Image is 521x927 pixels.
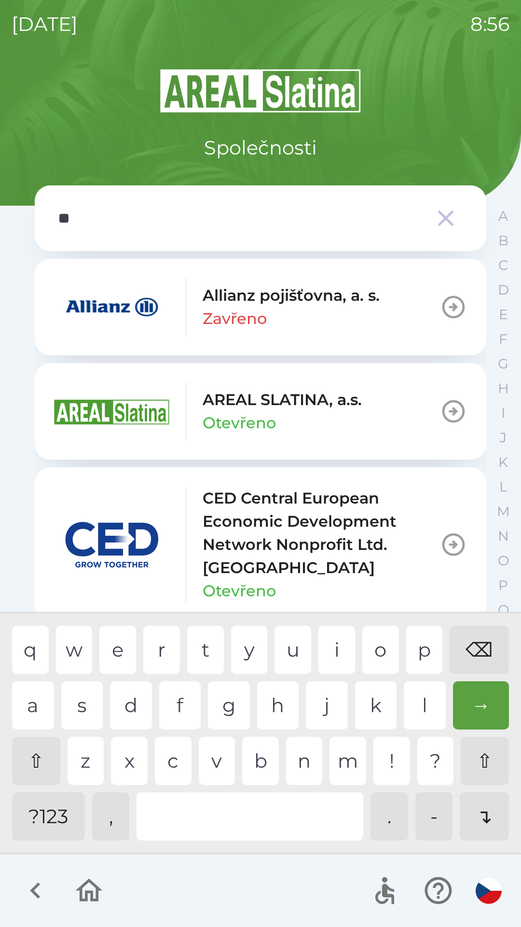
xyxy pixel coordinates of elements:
[12,10,78,39] p: [DATE]
[54,278,170,336] img: f3415073-8ef0-49a2-9816-fbbc8a42d535.png
[35,68,486,114] img: Logo
[491,327,515,351] button: F
[54,382,170,440] img: aad3f322-fb90-43a2-be23-5ead3ef36ce5.png
[499,306,508,323] p: E
[491,228,515,253] button: B
[499,478,507,495] p: L
[491,401,515,425] button: I
[203,307,267,330] p: Zavřeno
[35,363,486,460] button: AREAL SLATINA, a.s.Otevřeno
[203,487,440,579] p: CED Central European Economic Development Network Nonprofit Ltd. [GEOGRAPHIC_DATA]
[501,405,505,421] p: I
[498,380,509,397] p: H
[491,278,515,302] button: D
[491,351,515,376] button: G
[35,259,486,355] button: Allianz pojišťovna, a. s.Zavřeno
[498,552,509,569] p: O
[203,411,276,435] p: Otevřeno
[491,204,515,228] button: A
[35,467,486,622] button: CED Central European Economic Development Network Nonprofit Ltd. [GEOGRAPHIC_DATA]Otevřeno
[470,10,509,39] p: 8:56
[203,388,362,411] p: AREAL SLATINA, a.s.
[491,573,515,598] button: P
[498,281,509,298] p: D
[491,376,515,401] button: H
[491,524,515,548] button: N
[499,331,507,348] p: F
[491,499,515,524] button: M
[491,253,515,278] button: C
[498,602,509,618] p: Q
[498,257,508,274] p: C
[498,577,508,594] p: P
[498,355,508,372] p: G
[476,878,502,904] img: cs flag
[498,232,508,249] p: B
[491,302,515,327] button: E
[498,528,509,545] p: N
[491,450,515,475] button: K
[203,284,380,307] p: Allianz pojišťovna, a. s.
[204,133,317,162] p: Společnosti
[498,208,508,225] p: A
[497,503,510,520] p: M
[498,454,508,471] p: K
[491,425,515,450] button: J
[203,579,276,603] p: Otevřeno
[500,429,507,446] p: J
[491,475,515,499] button: L
[491,548,515,573] button: O
[54,516,170,574] img: d9501dcd-2fae-4a13-a1b3-8010d0152126.png
[491,598,515,622] button: Q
